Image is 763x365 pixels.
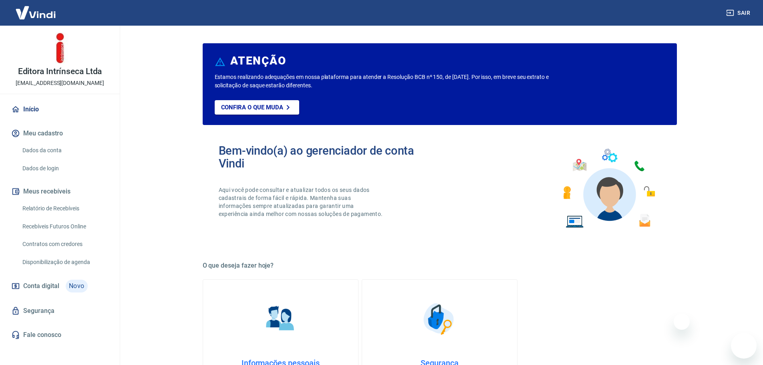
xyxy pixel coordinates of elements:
[219,144,440,170] h2: Bem-vindo(a) ao gerenciador de conta Vindi
[10,276,110,296] a: Conta digitalNovo
[203,262,677,270] h5: O que deseja fazer hoje?
[19,254,110,270] a: Disponibilização de agenda
[44,32,76,64] img: 2deede23-d428-4a4e-bbfb-d39453e042c6.jpeg
[16,79,104,87] p: [EMAIL_ADDRESS][DOMAIN_NAME]
[10,183,110,200] button: Meus recebíveis
[19,218,110,235] a: Recebíveis Futuros Online
[260,299,300,339] img: Informações pessoais
[10,326,110,344] a: Fale conosco
[230,57,286,65] h6: ATENÇÃO
[725,6,753,20] button: Sair
[19,142,110,159] a: Dados da conta
[215,73,575,90] p: Estamos realizando adequações em nossa plataforma para atender a Resolução BCB nº 150, de [DATE]....
[556,144,661,233] img: Imagem de um avatar masculino com diversos icones exemplificando as funcionalidades do gerenciado...
[419,299,459,339] img: Segurança
[10,125,110,142] button: Meu cadastro
[731,333,757,359] iframe: Botão para abrir a janela de mensagens
[219,186,385,218] p: Aqui você pode consultar e atualizar todos os seus dados cadastrais de forma fácil e rápida. Mant...
[19,236,110,252] a: Contratos com credores
[10,101,110,118] a: Início
[23,280,59,292] span: Conta digital
[10,0,62,25] img: Vindi
[10,302,110,320] a: Segurança
[19,160,110,177] a: Dados de login
[19,200,110,217] a: Relatório de Recebíveis
[221,104,283,111] p: Confira o que muda
[18,67,102,76] p: Editora Intrínseca Ltda
[66,280,88,292] span: Novo
[215,100,299,115] a: Confira o que muda
[674,314,690,330] iframe: Fechar mensagem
